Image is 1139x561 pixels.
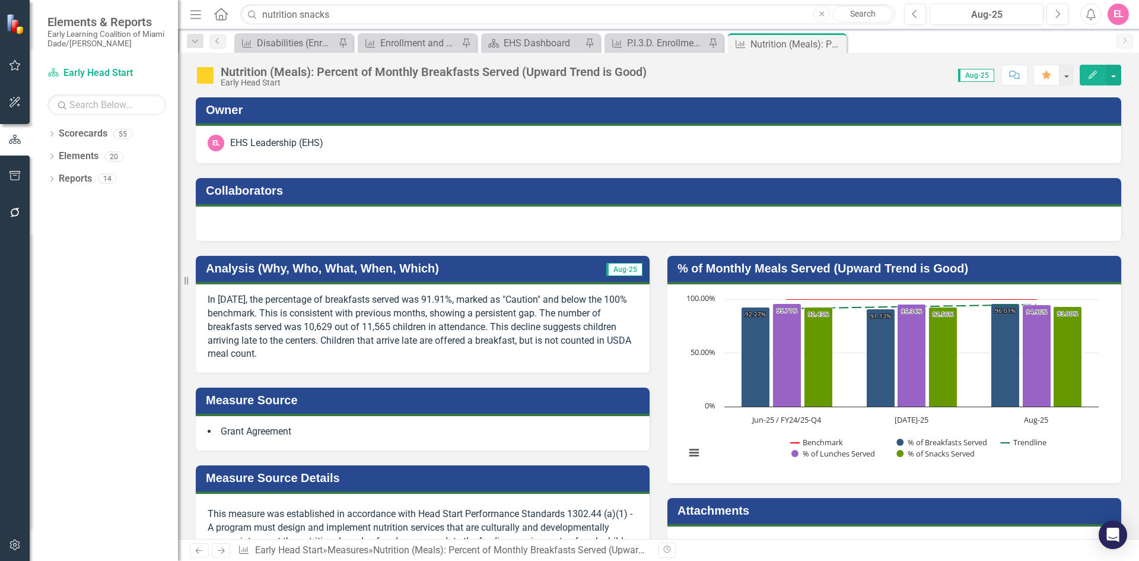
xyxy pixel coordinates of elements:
g: % of Breakfasts Served, series 2 of 5. Bar series with 3 bars. [742,304,1020,407]
path: Jul-25, 91.12619808. % of Breakfasts Served. [867,309,895,407]
button: View chart menu, Chart [686,445,702,461]
h3: Measure Source Details [206,471,644,484]
text: 95.34% [901,307,922,315]
div: EL [208,135,224,151]
span: Elements & Reports [47,15,166,29]
div: Enrollment and Attendance (Monthly Attendance): Percent of Average Monthly Attendance (Upward Tre... [380,36,459,50]
text: 93.00% [1057,309,1078,318]
path: Jun-25 / FY24/25-Q4, 92.42747091. % of Snacks Served. [804,308,833,407]
div: Disabilities (Enrollment): Percent of children with a diagnosed disability (Upward Trend is Good) [257,36,335,50]
button: Aug-25 [930,4,1043,25]
a: Scorecards [59,127,107,141]
text: 95.71% [777,306,797,315]
a: Early Head Start [47,66,166,80]
a: Early Head Start [255,544,323,556]
input: Search ClearPoint... [240,4,895,25]
button: EL [1108,4,1129,25]
a: EHS Dashboard [484,36,582,50]
span: Aug-25 [958,69,994,82]
div: » » [238,544,650,557]
div: Early Head Start [221,78,647,87]
path: Jul-25, 95.34345048. % of Lunches Served. [898,305,926,407]
a: Search [833,6,892,23]
text: 0% [705,400,715,411]
a: Disabilities (Enrollment): Percent of children with a diagnosed disability (Upward Trend is Good) [237,36,335,50]
text: 92.56% [933,310,953,318]
img: Caution [196,66,215,85]
text: 92.43% [808,310,829,318]
button: Show Trendline [1001,437,1047,448]
path: Aug-25, 96.01383485. % of Breakfasts Served. [991,304,1020,407]
div: Chart. Highcharts interactive chart. [679,293,1109,471]
input: Search Below... [47,94,166,115]
text: Aug-25 [1024,414,1048,425]
button: Show % of Lunches Served [791,448,876,459]
text: 92.27% [745,310,766,318]
div: 20 [104,151,123,161]
a: Elements [59,150,98,163]
a: P.I.3.D. Enrollment and Attendance (Monthly Enrollment): Percent of Monthly Enrollment (Upward Tr... [607,36,705,50]
g: Benchmark, series 1 of 5. Line with 3 data points. [785,297,1039,302]
svg: Interactive chart [679,293,1105,471]
h3: Measure Source [206,394,644,407]
button: Show % of Breakfasts Served [896,437,988,448]
text: 50.00% [691,347,715,357]
path: Aug-25, 93.00475573. % of Snacks Served. [1054,307,1082,407]
div: 55 [113,129,132,139]
a: Measures [327,544,368,556]
text: [DATE]-25 [895,414,928,425]
div: EHS Leadership (EHS) [230,137,323,150]
text: Jun-25 / FY24/25-Q4 [751,414,822,425]
path: Jul-25, 92.56389776. % of Snacks Served. [929,308,957,407]
path: Jun-25 / FY24/25-Q4, 95.70562203. % of Lunches Served. [773,304,801,407]
span: Grant Agreement [221,426,291,437]
h3: % of Monthly Meals Served (Upward Trend is Good) [677,262,1115,275]
text: 94.96% [1026,308,1047,316]
a: Reports [59,172,92,186]
span: A program must design and implement nutrition services that are culturally and developmentally ap... [208,522,625,560]
div: Nutrition (Meals): Percent of Monthly Breakfasts Served (Upward Trend is Good) [750,37,844,52]
h3: Collaborators [206,184,1115,197]
img: ClearPoint Strategy [6,14,27,34]
div: P.I.3.D. Enrollment and Attendance (Monthly Enrollment): Percent of Monthly Enrollment (Upward Tr... [627,36,705,50]
span: Aug-25 [606,263,642,276]
path: Aug-25, 94.9589278. % of Lunches Served. [1023,305,1051,407]
g: % of Lunches Served, series 4 of 5. Bar series with 3 bars. [773,304,1051,407]
path: Jun-25 / FY24/25-Q4, 92.27175873. % of Breakfasts Served. [742,308,770,407]
g: % of Snacks Served, series 5 of 5. Bar series with 3 bars. [804,307,1082,407]
h3: Attachments [677,504,1115,517]
button: Show % of Snacks Served [896,448,976,459]
text: 100.00% [686,293,715,303]
text: 91.13% [870,312,891,320]
a: Enrollment and Attendance (Monthly Attendance): Percent of Average Monthly Attendance (Upward Tre... [361,36,459,50]
div: Aug-25 [934,8,1039,22]
p: In [DATE], the percentage of breakfasts served was 91.91%, marked as "Caution" and below the 100%... [208,293,638,361]
h3: Owner [206,103,1115,116]
div: 14 [98,174,117,184]
h3: Analysis (Why, Who, What, When, Which) [206,262,583,275]
small: Early Learning Coalition of Miami Dade/[PERSON_NAME] [47,29,166,49]
button: Show Benchmark [791,437,843,448]
div: Nutrition (Meals): Percent of Monthly Breakfasts Served (Upward Trend is Good) [373,544,708,556]
div: Nutrition (Meals): Percent of Monthly Breakfasts Served (Upward Trend is Good) [221,65,647,78]
div: Open Intercom Messenger [1099,521,1127,549]
div: EHS Dashboard [504,36,582,50]
text: 96.01% [995,306,1016,315]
